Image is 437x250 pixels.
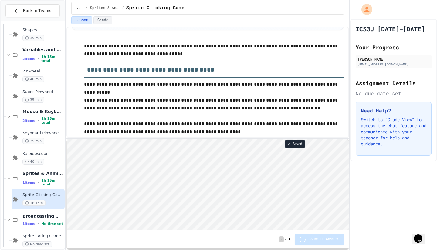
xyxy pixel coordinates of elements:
[67,139,349,230] iframe: To enrich screen reader interactions, please activate Accessibility in Grammarly extension settings
[85,6,87,11] span: /
[22,159,44,165] span: 40 min
[361,117,426,147] p: Switch to "Grade View" to access the chat feature and communicate with your teacher for help and ...
[356,43,432,52] h2: Your Progress
[41,117,63,125] span: 1h 15m total
[122,6,124,11] span: /
[22,192,63,198] span: Sprite Clicking Game
[76,6,83,11] span: ...
[23,8,51,14] span: Back to Teams
[22,138,44,144] span: 35 min
[22,151,63,156] span: Kaleidoscope
[22,234,63,239] span: Sprite Eating Game
[356,90,432,97] div: No due date set
[288,237,290,242] span: 0
[22,57,35,61] span: 2 items
[22,35,44,41] span: 35 min
[22,213,63,219] span: Broadcasting & Cloning
[41,55,63,63] span: 1h 15m total
[71,16,92,24] button: Lesson
[412,226,431,244] iframe: To enrich screen reader interactions, please activate Accessibility in Grammarly extension settings
[288,142,291,146] span: ✓
[357,56,430,62] div: [PERSON_NAME]
[22,89,63,95] span: Super Pinwheel
[22,76,44,82] span: 40 min
[93,16,112,24] button: Grade
[22,171,63,176] span: Sprites & Animation
[38,180,39,185] span: •
[22,200,46,206] span: 1h 15m
[357,62,430,67] div: [EMAIL_ADDRESS][DOMAIN_NAME]
[310,237,339,242] span: Submit Answer
[126,5,185,12] span: Sprite Clicking Game
[279,236,283,242] span: -
[22,47,63,52] span: Variables and Blocks
[285,237,287,242] span: /
[22,97,44,103] span: 35 min
[38,56,39,61] span: •
[361,107,426,114] h3: Need Help?
[38,118,39,123] span: •
[22,109,63,114] span: Mouse & Keyboard
[293,142,302,146] span: Saved
[22,69,63,74] span: Pinwheel
[22,28,63,33] span: Shapes
[90,6,119,11] span: Sprites & Animation
[22,131,63,136] span: Keyboard Pinwheel
[356,79,432,87] h2: Assignment Details
[355,2,374,16] div: My Account
[22,241,52,247] span: No time set
[22,119,35,123] span: 2 items
[356,25,425,33] h1: ICS3U [DATE]-[DATE]
[41,222,63,226] span: No time set
[22,181,35,185] span: 1 items
[38,221,39,226] span: •
[41,178,63,186] span: 1h 15m total
[22,222,35,226] span: 1 items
